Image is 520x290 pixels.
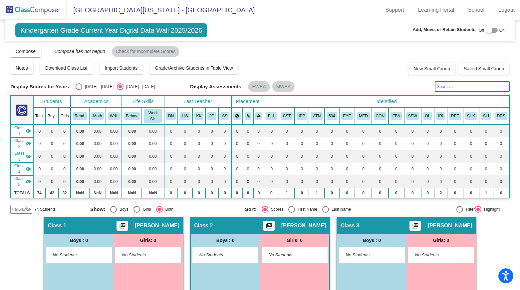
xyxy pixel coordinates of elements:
td: 0 [339,150,355,163]
td: 0 [46,163,59,175]
td: 0 [404,175,421,188]
td: 0 [325,137,339,150]
td: 0 [447,175,463,188]
th: Individualized Education Plan [295,107,309,125]
td: 0 [325,188,339,198]
td: 0 [264,150,279,163]
td: 0 [218,150,232,163]
th: Students [33,96,71,107]
a: Learning Portal [413,5,460,15]
td: 0 [355,150,372,163]
td: 0 [325,163,339,175]
th: Total [33,107,46,125]
td: 0 [205,150,218,163]
button: CST [281,112,293,120]
td: 0 [231,163,243,175]
th: Child Study Team [279,107,295,125]
button: SLI [481,112,491,120]
td: 0 [479,150,493,163]
button: Import Students [100,62,143,74]
button: KK [194,112,204,120]
td: 0 [463,163,479,175]
td: 0.00 [106,150,122,163]
th: Daily Medication [355,107,372,125]
td: 0 [479,125,493,137]
td: 0 [479,163,493,175]
th: Boys [46,107,59,125]
th: Keep with students [243,107,254,125]
span: Class 3 [13,150,25,162]
td: 0 [205,175,218,188]
td: 0 [243,175,254,188]
td: 0 [218,188,232,198]
div: [DATE] - [DATE] [124,84,155,90]
td: 0.00 [122,150,142,163]
th: English Language Learner [264,107,279,125]
td: 0 [178,175,192,188]
td: 0 [295,150,309,163]
td: 0 [192,188,206,198]
td: 0 [295,125,309,137]
span: New Small Group [413,66,450,71]
td: 0.00 [142,137,164,150]
td: 0 [59,125,71,137]
span: Grade/Archive Students in Table View [155,65,233,71]
button: RET [449,112,461,120]
mat-icon: visibility [26,154,31,159]
td: 0 [479,137,493,150]
th: Dina Napolillo [164,107,178,125]
td: 0 [218,137,232,150]
td: 0 [279,175,295,188]
td: 0 [59,163,71,175]
td: 0 [389,137,404,150]
button: DRS [495,112,507,120]
td: 0 [404,150,421,163]
td: 0.00 [142,150,164,163]
th: Identified [264,96,509,107]
td: 0 [309,137,325,150]
td: NaN [122,188,142,198]
td: 0 [164,188,178,198]
mat-icon: visibility [26,166,31,172]
td: 0 [493,175,509,188]
button: DN [166,112,176,120]
div: [DATE] - [DATE] [82,84,114,90]
button: Download Class List [40,62,93,74]
th: Wears eyeglasses [339,107,355,125]
th: Last Teacher [164,96,231,107]
td: 0 [59,175,71,188]
td: 0 [178,150,192,163]
th: Poor Attendance [309,107,325,125]
button: ELL [266,112,277,120]
button: SUK [465,112,477,120]
td: 0 [33,125,46,137]
td: 74 [33,188,46,198]
td: 0.00 [122,125,142,137]
mat-icon: picture_as_pdf [118,222,126,232]
td: 0 [279,163,295,175]
button: Notes [10,62,33,74]
td: 0 [447,150,463,163]
th: Kristi Kurncz [192,107,206,125]
mat-icon: visibility [26,128,31,134]
td: 0 [33,163,46,175]
button: IEP [297,112,307,120]
td: 0 [295,175,309,188]
button: Print Students Details [117,221,128,231]
td: 0 [243,188,254,198]
td: 0 [205,188,218,198]
td: 0 [253,125,264,137]
td: 0 [205,125,218,137]
td: 0 [243,125,254,137]
td: NaN [106,188,122,198]
td: 0 [339,188,355,198]
th: Counseling/Therapy/Social Work [404,107,421,125]
td: 0 [243,137,254,150]
td: 0 [434,125,447,137]
td: 0 [434,150,447,163]
td: 0 [463,175,479,188]
th: IRIP [434,107,447,125]
mat-chip: Check for Incomplete Scores [112,46,180,57]
td: 0 [253,163,264,175]
td: NaN [89,188,106,198]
